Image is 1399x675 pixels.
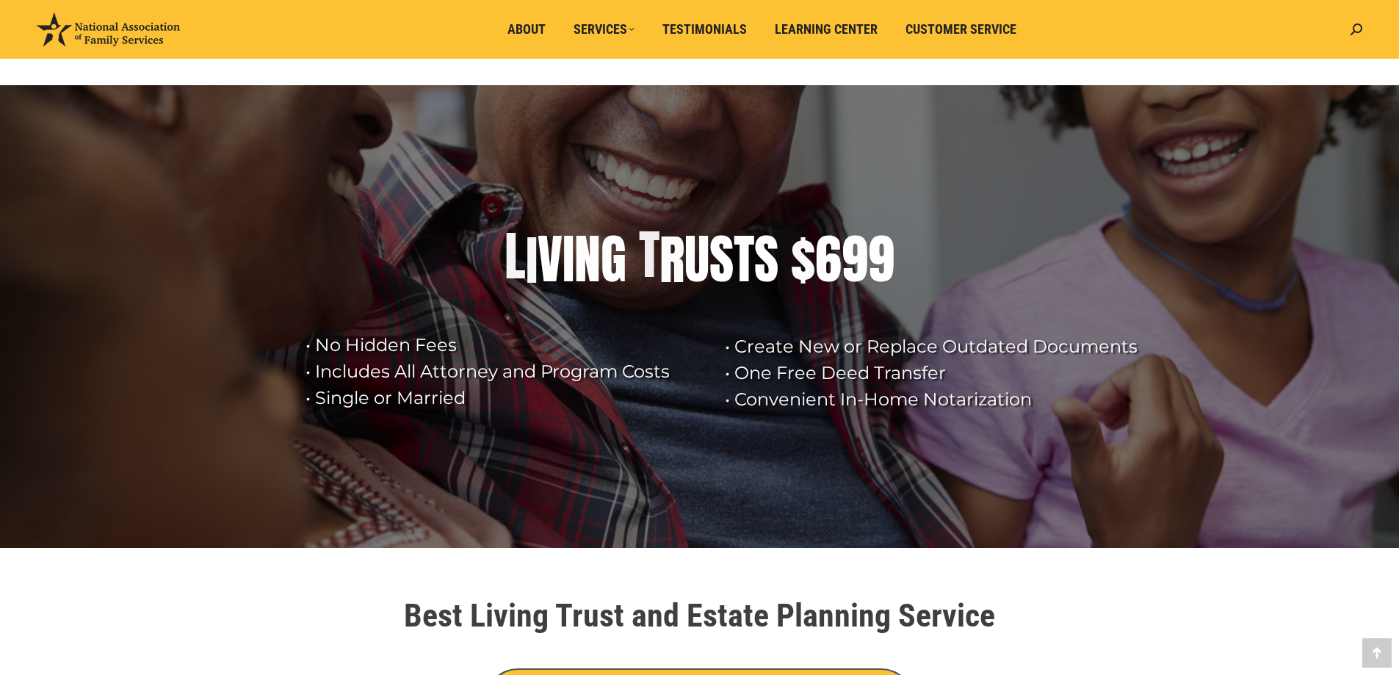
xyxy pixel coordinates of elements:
rs-layer: • Create New or Replace Outdated Documents • One Free Deed Transfer • Convenient In-Home Notariza... [725,333,1151,413]
div: N [574,230,601,289]
a: Customer Service [895,15,1027,43]
div: U [684,230,709,289]
div: 9 [868,230,894,289]
div: S [754,230,778,289]
div: T [639,225,659,284]
div: G [601,230,626,289]
div: L [505,227,526,286]
span: About [507,21,546,37]
div: V [538,230,563,289]
div: I [526,231,538,290]
img: National Association of Family Services [37,12,180,46]
a: Testimonials [652,15,757,43]
h1: Best Living Trust and Estate Planning Service [289,599,1111,632]
div: 6 [815,230,842,289]
div: 9 [842,230,868,289]
div: R [659,231,684,289]
span: Customer Service [905,21,1016,37]
span: Services [574,21,635,37]
div: T [734,230,754,289]
a: About [497,15,556,43]
div: S [709,230,734,289]
rs-layer: • No Hidden Fees • Includes All Attorney and Program Costs • Single or Married [306,332,706,411]
div: I [563,230,574,289]
a: Learning Center [764,15,888,43]
span: Testimonials [662,21,747,37]
span: Learning Center [775,21,878,37]
div: $ [791,229,815,288]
